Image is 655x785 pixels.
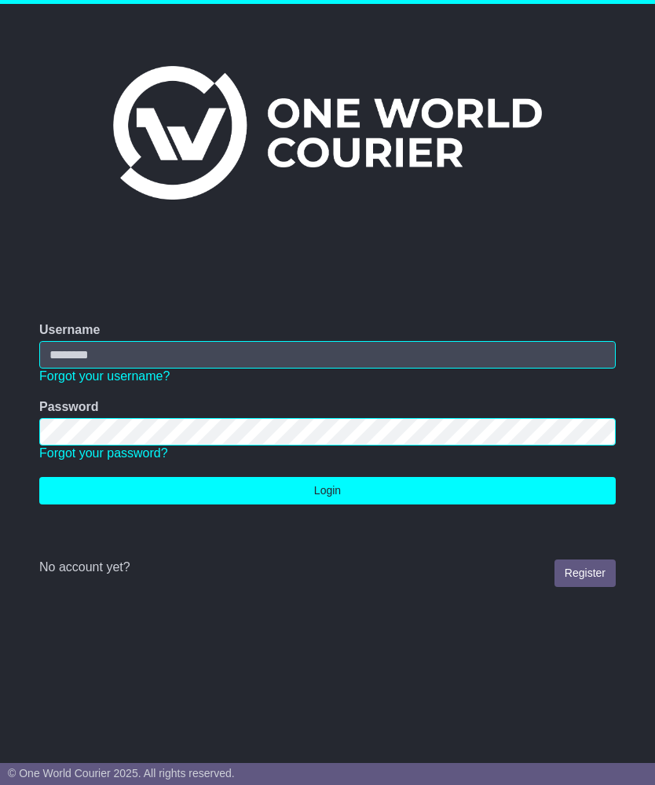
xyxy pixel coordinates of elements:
[554,559,616,587] a: Register
[39,322,100,337] label: Username
[39,559,616,574] div: No account yet?
[39,399,99,414] label: Password
[8,767,235,779] span: © One World Courier 2025. All rights reserved.
[113,66,542,200] img: One World
[39,369,170,383] a: Forgot your username?
[39,477,616,504] button: Login
[39,446,168,460] a: Forgot your password?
